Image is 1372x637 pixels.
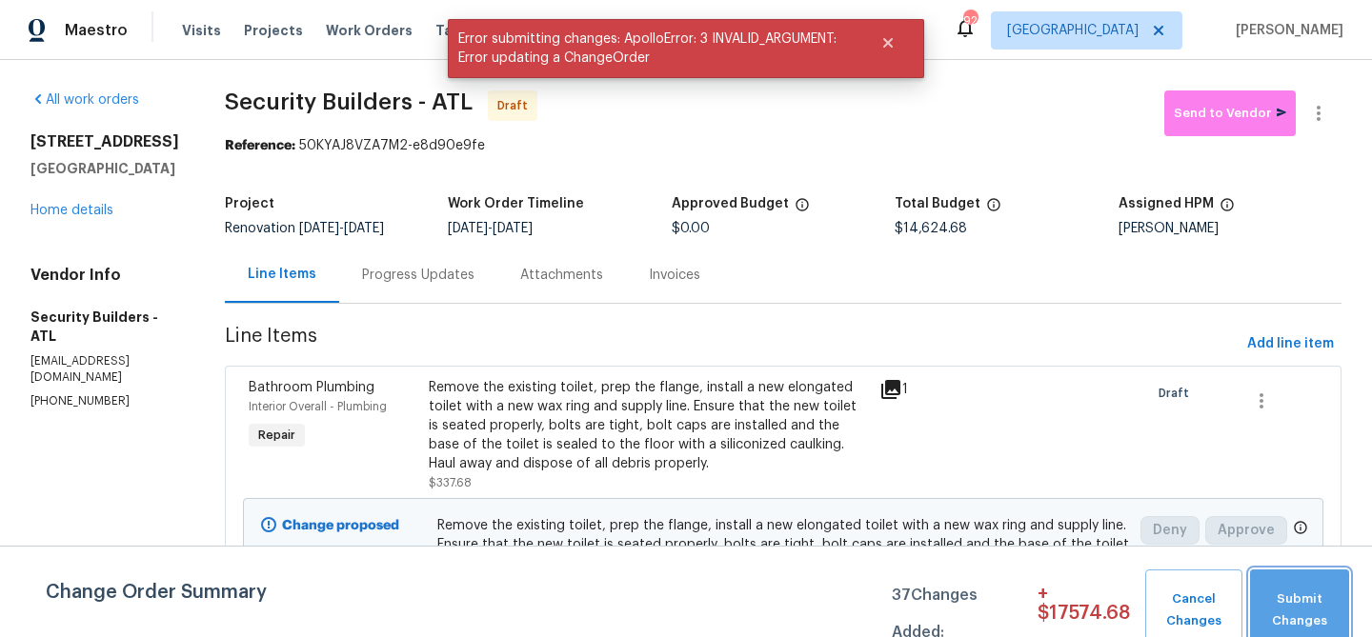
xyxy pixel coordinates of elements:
p: [PHONE_NUMBER] [30,393,179,409]
h2: [STREET_ADDRESS] [30,132,179,151]
div: 92 [963,11,977,30]
h5: Work Order Timeline [448,197,584,210]
div: Remove the existing toilet, prep the flange, install a new elongated toilet with a new wax ring a... [429,378,868,473]
span: The total cost of line items that have been approved by both Opendoor and the Trade Partner. This... [795,197,810,222]
div: [PERSON_NAME] [1119,222,1342,235]
span: Work Orders [326,21,413,40]
span: Renovation [225,222,384,235]
div: Invoices [649,266,700,285]
h5: Assigned HPM [1119,197,1214,210]
span: Remove the existing toilet, prep the flange, install a new elongated toilet with a new wax ring a... [437,516,1130,573]
span: [DATE] [493,222,533,235]
button: Approve [1205,516,1287,545]
span: Security Builders - ATL [225,90,473,113]
span: [DATE] [448,222,488,235]
span: Repair [251,426,303,445]
h5: Approved Budget [672,197,789,210]
span: Only a market manager or an area construction manager can approve [1293,520,1308,540]
div: 1 [879,378,958,401]
div: Attachments [520,266,603,285]
h5: Security Builders - ATL [30,308,179,346]
b: Change proposed [282,519,399,532]
a: Home details [30,204,113,217]
button: Deny [1140,516,1200,545]
button: Close [857,24,919,62]
button: Add line item [1240,327,1342,362]
span: Bathroom Plumbing [249,381,374,394]
a: All work orders [30,93,139,107]
h5: [GEOGRAPHIC_DATA] [30,159,179,178]
span: [DATE] [344,222,384,235]
div: Progress Updates [362,266,474,285]
button: Send to Vendor [1164,90,1296,136]
span: Add line item [1247,332,1334,356]
div: Line Items [248,265,316,284]
span: The total cost of line items that have been proposed by Opendoor. This sum includes line items th... [986,197,1001,222]
span: The hpm assigned to this work order. [1220,197,1235,222]
span: [PERSON_NAME] [1228,21,1343,40]
h4: Vendor Info [30,266,179,285]
span: Line Items [225,327,1240,362]
h5: Total Budget [895,197,980,210]
span: Error submitting changes: ApolloError: 3 INVALID_ARGUMENT: Error updating a ChangeOrder [448,19,857,78]
span: [DATE] [299,222,339,235]
span: [GEOGRAPHIC_DATA] [1007,21,1139,40]
span: Draft [497,96,535,115]
span: - [448,222,533,235]
span: Tasks [435,24,475,37]
span: Projects [244,21,303,40]
span: Maestro [65,21,128,40]
span: Draft [1159,384,1197,403]
span: $337.68 [429,477,472,488]
p: [EMAIL_ADDRESS][DOMAIN_NAME] [30,353,179,386]
span: - [299,222,384,235]
span: Cancel Changes [1155,588,1233,632]
span: $0.00 [672,222,710,235]
h5: Project [225,197,274,210]
div: 50KYAJ8VZA7M2-e8d90e9fe [225,136,1342,155]
span: Visits [182,21,221,40]
span: Interior Overall - Plumbing [249,401,387,412]
span: Submit Changes [1260,588,1340,632]
span: $14,624.68 [895,222,967,235]
b: Reference: [225,139,295,152]
span: Send to Vendor [1174,103,1286,125]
